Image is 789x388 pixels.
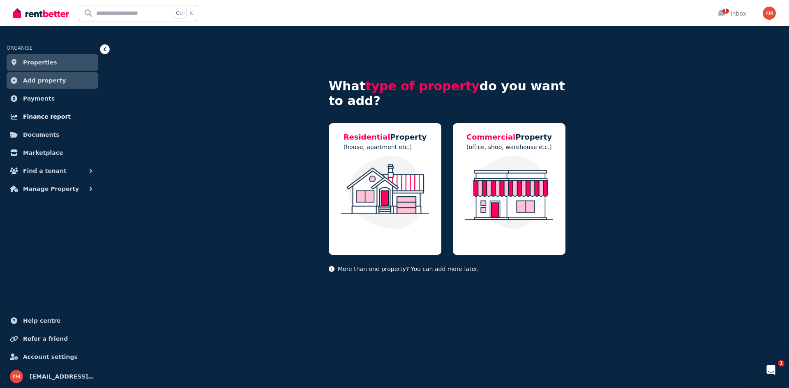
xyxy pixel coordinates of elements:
[461,156,557,229] img: Commercial Property
[23,352,78,362] span: Account settings
[174,8,187,18] span: Ctrl
[7,349,98,365] a: Account settings
[365,79,480,93] span: type of property
[329,79,565,108] h4: What do you want to add?
[10,370,23,383] img: km.redding1@gmail.com
[7,126,98,143] a: Documents
[23,130,60,140] span: Documents
[13,7,69,19] img: RentBetter
[7,312,98,329] a: Help centre
[7,145,98,161] a: Marketplace
[717,9,746,18] div: Inbox
[7,45,32,51] span: ORGANISE
[344,133,390,141] span: Residential
[23,316,61,326] span: Help centre
[23,57,57,67] span: Properties
[466,131,552,143] h5: Property
[329,265,565,273] p: More than one property? You can add more later.
[778,360,784,367] span: 1
[344,131,427,143] h5: Property
[23,94,55,103] span: Payments
[722,9,729,14] span: 1
[337,156,433,229] img: Residential Property
[763,7,776,20] img: km.redding1@gmail.com
[190,10,193,16] span: k
[7,163,98,179] button: Find a tenant
[7,54,98,71] a: Properties
[7,72,98,89] a: Add property
[466,143,552,151] p: (office, shop, warehouse etc.)
[23,184,79,194] span: Manage Property
[23,334,68,344] span: Refer a friend
[23,166,67,176] span: Find a tenant
[7,90,98,107] a: Payments
[344,143,427,151] p: (house, apartment etc.)
[23,148,63,158] span: Marketplace
[23,76,66,85] span: Add property
[23,112,71,122] span: Finance report
[466,133,515,141] span: Commercial
[7,108,98,125] a: Finance report
[761,360,781,380] iframe: Intercom live chat
[30,372,95,381] span: [EMAIL_ADDRESS][DOMAIN_NAME]
[7,331,98,347] a: Refer a friend
[7,181,98,197] button: Manage Property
